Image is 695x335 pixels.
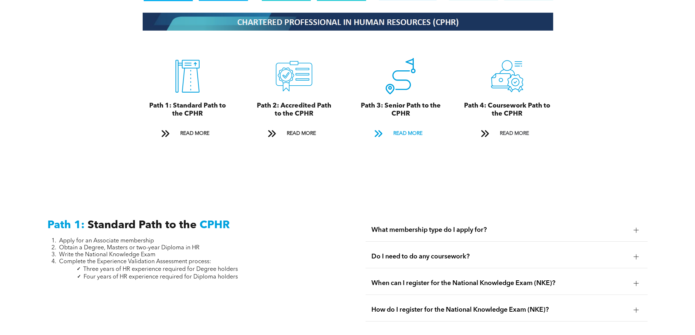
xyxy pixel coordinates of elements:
[178,127,212,140] span: READ MORE
[464,102,550,117] span: Path 4: Coursework Path to the CPHR
[257,102,331,117] span: Path 2: Accredited Path to the CPHR
[371,279,628,287] span: When can I register for the National Knowledge Exam (NKE)?
[369,127,432,140] a: READ MORE
[497,127,532,140] span: READ MORE
[149,102,226,117] span: Path 1: Standard Path to the CPHR
[284,127,318,140] span: READ MORE
[156,127,219,140] a: READ MORE
[371,306,628,314] span: How do I register for the National Knowledge Exam (NKE)?
[88,220,197,231] span: Standard Path to the
[391,127,425,140] span: READ MORE
[361,102,441,117] span: Path 3: Senior Path to the CPHR
[476,127,538,140] a: READ MORE
[84,274,238,280] span: Four years of HR experience required for Diploma holders
[59,259,211,265] span: Complete the Experience Validation Assessment process:
[47,220,85,231] span: Path 1:
[59,245,200,251] span: Obtain a Degree, Masters or two-year Diploma in HR
[371,226,628,234] span: What membership type do I apply for?
[59,238,154,244] span: Apply for an Associate membership
[371,253,628,261] span: Do I need to do any coursework?
[59,252,155,258] span: Write the National Knowledge Exam
[263,127,325,140] a: READ MORE
[83,266,238,272] span: Three years of HR experience required for Degree holders
[200,220,230,231] span: CPHR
